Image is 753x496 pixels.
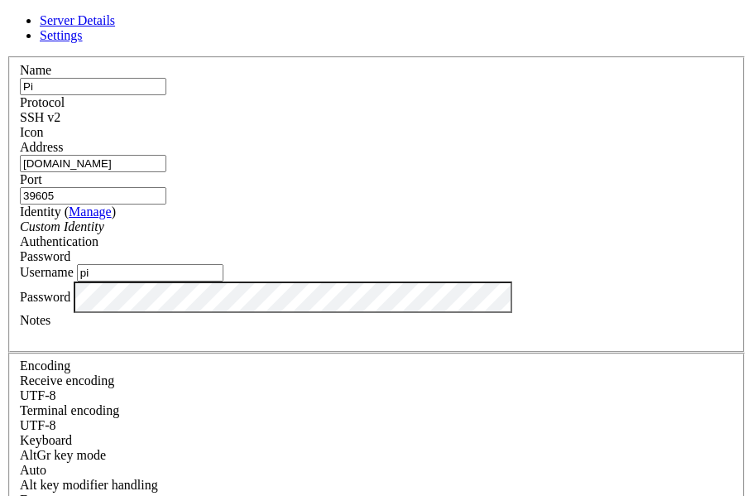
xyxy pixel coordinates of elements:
[20,95,65,109] label: Protocol
[20,205,116,219] label: Identity
[20,418,56,432] span: UTF-8
[20,187,166,205] input: Port Number
[20,140,63,154] label: Address
[20,249,70,263] span: Password
[20,234,98,248] label: Authentication
[20,478,158,492] label: Controls how the Alt key is handled. Escape: Send an ESC prefix. 8-Bit: Add 128 to the typed char...
[69,205,112,219] a: Manage
[20,403,119,417] label: The default terminal encoding. ISO-2022 enables character map translations (like graphics maps). ...
[20,359,70,373] label: Encoding
[65,205,116,219] span: ( )
[20,219,733,234] div: Custom Identity
[40,13,115,27] a: Server Details
[20,219,104,234] i: Custom Identity
[20,373,114,388] label: Set the expected encoding for data received from the host. If the encodings do not match, visual ...
[20,289,70,303] label: Password
[20,463,733,478] div: Auto
[20,249,733,264] div: Password
[20,63,51,77] label: Name
[20,265,74,279] label: Username
[20,78,166,95] input: Server Name
[20,418,733,433] div: UTF-8
[20,125,43,139] label: Icon
[20,448,106,462] label: Set the expected encoding for data received from the host. If the encodings do not match, visual ...
[77,264,223,282] input: Login Username
[40,28,83,42] a: Settings
[20,463,46,477] span: Auto
[20,388,56,402] span: UTF-8
[20,388,733,403] div: UTF-8
[20,433,72,447] label: Keyboard
[20,313,50,327] label: Notes
[20,172,42,186] label: Port
[20,110,60,124] span: SSH v2
[20,155,166,172] input: Host Name or IP
[20,110,733,125] div: SSH v2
